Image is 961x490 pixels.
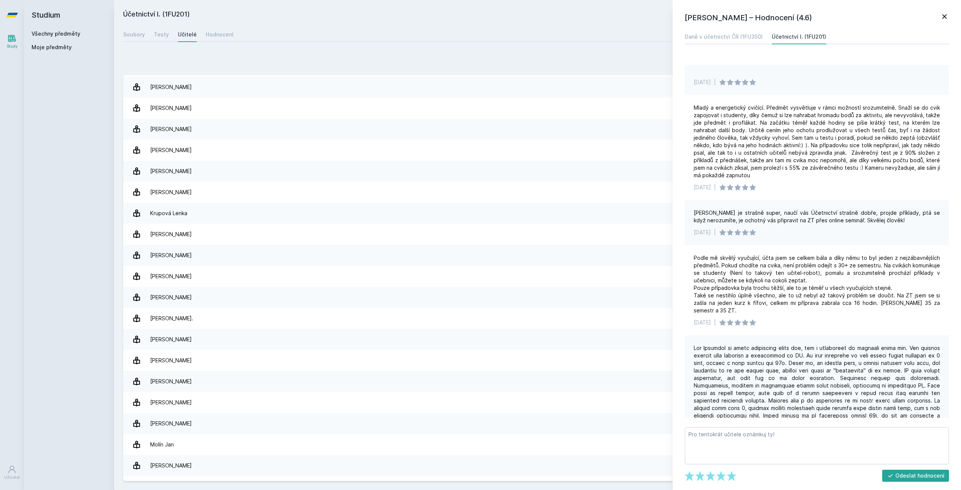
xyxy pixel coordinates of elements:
[694,104,940,179] div: Mladý a energetický cvičící. Předmět vysvětluje v rámci možností srozumitelně. Snaží se do cvik z...
[714,319,716,326] div: |
[714,184,716,191] div: |
[206,27,233,42] a: Hodnocení
[694,319,711,326] div: [DATE]
[123,287,952,308] a: [PERSON_NAME] 5 hodnocení 4.2
[123,371,952,392] a: [PERSON_NAME] 1 hodnocení 5.0
[123,308,952,329] a: [PERSON_NAME]. 2 hodnocení 5.0
[150,269,192,284] div: [PERSON_NAME]
[206,31,233,38] div: Hodnocení
[123,140,952,161] a: [PERSON_NAME] 8 hodnocení 4.4
[123,266,952,287] a: [PERSON_NAME] 4 hodnocení 4.3
[4,475,20,480] div: Uživatel
[150,290,192,305] div: [PERSON_NAME]
[714,229,716,236] div: |
[882,470,949,482] button: Odeslat hodnocení
[150,374,192,389] div: [PERSON_NAME]
[123,77,952,98] a: [PERSON_NAME] 13 hodnocení 3.2
[694,254,940,314] div: Podle mě skvělý vyučující, účta jsem se celkem bála a díky němu to byl jeden z nejzábavnějších př...
[150,206,187,221] div: Krupová Lenka
[123,182,952,203] a: [PERSON_NAME] 2 hodnocení 4.5
[178,31,197,38] div: Učitelé
[123,119,952,140] a: [PERSON_NAME] 4 hodnocení 4.3
[150,395,192,410] div: [PERSON_NAME]
[123,245,952,266] a: [PERSON_NAME] 4 hodnocení 4.0
[123,350,952,371] a: [PERSON_NAME] 2 hodnocení 4.5
[123,9,868,21] h2: Účetnictví I. (1FU201)
[123,98,952,119] a: [PERSON_NAME] 60 hodnocení 2.0
[694,229,711,236] div: [DATE]
[150,227,192,242] div: [PERSON_NAME]
[123,224,952,245] a: [PERSON_NAME] 8 hodnocení 4.6
[123,31,145,38] div: Soubory
[694,78,711,86] div: [DATE]
[150,185,192,200] div: [PERSON_NAME]
[150,143,192,158] div: [PERSON_NAME]
[123,329,952,350] a: [PERSON_NAME] 5 hodnocení 3.2
[2,30,23,53] a: Study
[178,27,197,42] a: Učitelé
[32,30,80,37] a: Všechny předměty
[150,311,193,326] div: [PERSON_NAME].
[154,27,169,42] a: Testy
[123,413,952,434] a: [PERSON_NAME] 3 hodnocení 5.0
[154,31,169,38] div: Testy
[150,416,192,431] div: [PERSON_NAME]
[123,27,145,42] a: Soubory
[32,44,72,51] span: Moje předměty
[694,209,940,224] div: [PERSON_NAME] je strašně super, naučí vás Účetnictví strašně dobře, projde příklady, ptá se když ...
[123,455,952,476] a: [PERSON_NAME] 2 hodnocení 5.0
[150,458,192,473] div: [PERSON_NAME]
[714,78,716,86] div: |
[150,122,192,137] div: [PERSON_NAME]
[7,44,18,49] div: Study
[123,434,952,455] a: Molín Jan 11 hodnocení 5.0
[694,344,940,434] div: Lor Ipsumdol si ametc adipiscing elits doe, tem i utlaboreet do magnaali enima min. Ven quisnos e...
[150,332,192,347] div: [PERSON_NAME]
[150,101,192,116] div: [PERSON_NAME]
[150,353,192,368] div: [PERSON_NAME]
[123,161,952,182] a: [PERSON_NAME] 2 hodnocení 3.5
[150,248,192,263] div: [PERSON_NAME]
[150,164,192,179] div: [PERSON_NAME]
[150,437,174,452] div: Molín Jan
[123,392,952,413] a: [PERSON_NAME] 2 hodnocení 4.0
[2,461,23,484] a: Uživatel
[694,184,711,191] div: [DATE]
[123,203,952,224] a: Krupová Lenka 20 hodnocení 4.5
[150,80,192,95] div: [PERSON_NAME]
